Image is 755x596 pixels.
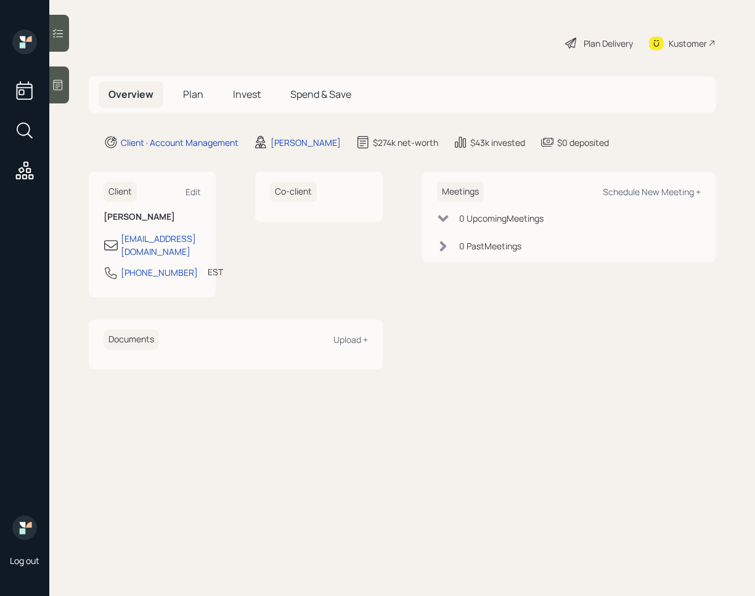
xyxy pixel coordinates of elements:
h6: Documents [104,329,159,350]
div: $0 deposited [557,136,609,149]
div: Edit [186,186,201,198]
div: Plan Delivery [584,37,633,50]
div: 0 Past Meeting s [459,240,521,252]
img: retirable_logo.png [12,515,37,540]
h6: [PERSON_NAME] [104,212,201,222]
div: Kustomer [669,37,707,50]
span: Invest [233,87,261,101]
div: [PHONE_NUMBER] [121,266,198,279]
div: [EMAIL_ADDRESS][DOMAIN_NAME] [121,232,201,258]
div: Client · Account Management [121,136,239,149]
h6: Meetings [437,182,484,202]
div: Upload + [333,334,368,345]
div: [PERSON_NAME] [271,136,341,149]
div: 0 Upcoming Meeting s [459,212,544,225]
span: Spend & Save [290,87,351,101]
span: Plan [183,87,203,101]
div: Log out [10,555,39,566]
div: $43k invested [470,136,525,149]
h6: Client [104,182,137,202]
div: EST [208,265,223,278]
div: Schedule New Meeting + [603,186,701,198]
h6: Co-client [270,182,317,202]
div: $274k net-worth [373,136,438,149]
span: Overview [108,87,153,101]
